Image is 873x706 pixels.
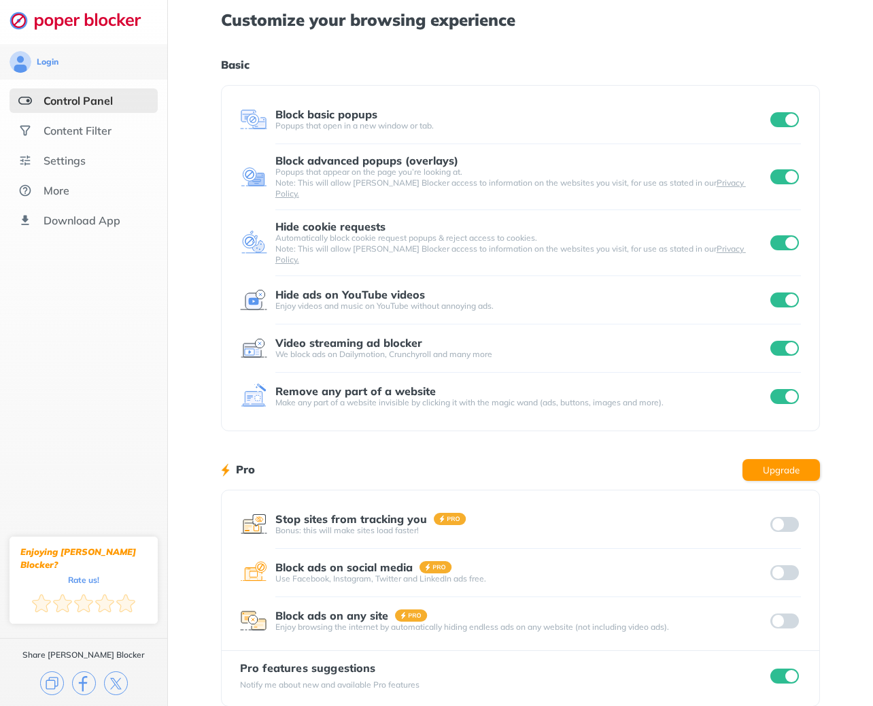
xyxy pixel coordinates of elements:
img: pro-badge.svg [434,513,466,525]
img: feature icon [240,106,267,133]
img: social.svg [18,124,32,137]
div: Block basic popups [275,108,377,120]
img: feature icon [240,335,267,362]
img: about.svg [18,184,32,197]
div: Block ads on social media [275,561,413,573]
div: Video streaming ad blocker [275,337,422,349]
h1: Pro [236,460,255,478]
img: download-app.svg [18,214,32,227]
div: Remove any part of a website [275,385,436,397]
h1: Basic [221,56,820,73]
div: Control Panel [44,94,113,107]
img: feature icon [240,607,267,635]
div: Share [PERSON_NAME] Blocker [22,650,145,660]
h1: Customize your browsing experience [221,11,820,29]
div: Block advanced popups (overlays) [275,154,458,167]
div: Enjoying [PERSON_NAME] Blocker? [20,545,147,571]
img: feature icon [240,511,267,538]
img: feature icon [240,229,267,256]
img: avatar.svg [10,51,31,73]
div: More [44,184,69,197]
div: Download App [44,214,120,227]
a: Privacy Policy. [275,178,746,199]
img: lighting bolt [221,462,230,478]
img: feature icon [240,559,267,586]
img: logo-webpage.svg [10,11,156,30]
img: copy.svg [40,671,64,695]
div: Automatically block cookie request popups & reject access to cookies. Note: This will allow [PERS... [275,233,768,265]
img: facebook.svg [72,671,96,695]
div: Settings [44,154,86,167]
div: We block ads on Dailymotion, Crunchyroll and many more [275,349,768,360]
div: Enjoy videos and music on YouTube without annoying ads. [275,301,768,312]
img: feature icon [240,383,267,410]
img: feature icon [240,286,267,314]
a: Privacy Policy. [275,243,746,265]
img: features-selected.svg [18,94,32,107]
div: Stop sites from tracking you [275,513,427,525]
div: Pro features suggestions [240,662,420,674]
div: Make any part of a website invisible by clicking it with the magic wand (ads, buttons, images and... [275,397,768,408]
button: Upgrade [742,459,820,481]
div: Notify me about new and available Pro features [240,679,420,690]
div: Block ads on any site [275,609,388,622]
div: Popups that open in a new window or tab. [275,120,768,131]
div: Enjoy browsing the internet by automatically hiding endless ads on any website (not including vid... [275,622,768,633]
div: Rate us! [68,577,99,583]
div: Popups that appear on the page you’re looking at. Note: This will allow [PERSON_NAME] Blocker acc... [275,167,768,199]
img: settings.svg [18,154,32,167]
img: feature icon [240,163,267,190]
div: Hide ads on YouTube videos [275,288,425,301]
img: x.svg [104,671,128,695]
div: Content Filter [44,124,112,137]
div: Hide cookie requests [275,220,386,233]
img: pro-badge.svg [395,609,428,622]
div: Login [37,56,58,67]
div: Bonus: this will make sites load faster! [275,525,768,536]
div: Use Facebook, Instagram, Twitter and LinkedIn ads free. [275,573,768,584]
img: pro-badge.svg [420,561,452,573]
